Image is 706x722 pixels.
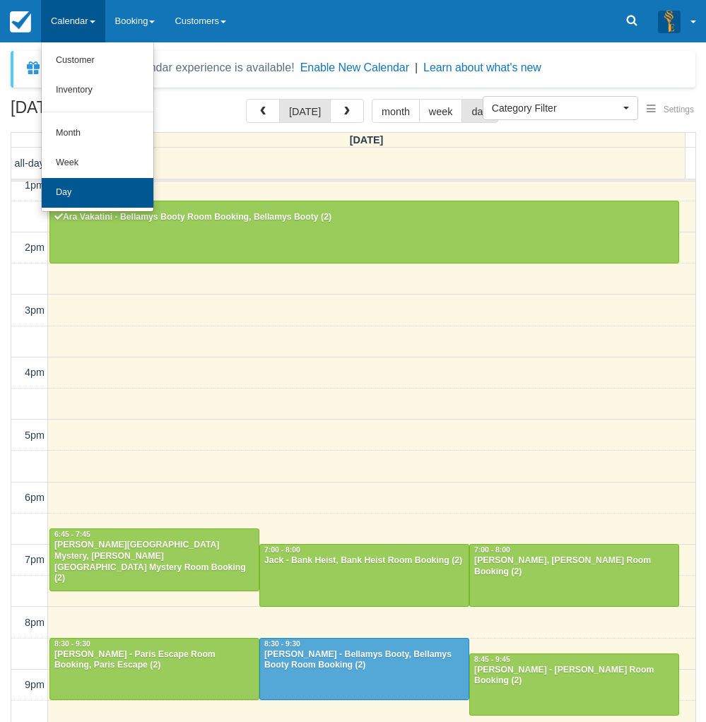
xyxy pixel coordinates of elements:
[10,11,31,32] img: checkfront-main-nav-mini-logo.png
[25,617,45,628] span: 8pm
[42,76,153,105] a: Inventory
[264,640,300,648] span: 8:30 - 9:30
[54,640,90,648] span: 8:30 - 9:30
[372,99,420,123] button: month
[54,531,90,538] span: 6:45 - 7:45
[54,540,255,585] div: [PERSON_NAME][GEOGRAPHIC_DATA] Mystery, [PERSON_NAME][GEOGRAPHIC_DATA] Mystery Room Booking (2)
[469,653,679,716] a: 8:45 - 9:45[PERSON_NAME] - [PERSON_NAME] Room Booking (2)
[264,649,465,672] div: [PERSON_NAME] - Bellamys Booty, Bellamys Booty Room Booking (2)
[25,679,45,690] span: 9pm
[42,119,153,148] a: Month
[41,42,154,212] ul: Calendar
[638,100,702,120] button: Settings
[461,99,498,123] button: day
[264,546,300,554] span: 7:00 - 8:00
[47,59,295,76] div: A new Booking Calendar experience is available!
[473,555,675,578] div: [PERSON_NAME], [PERSON_NAME] Room Booking (2)
[42,46,153,76] a: Customer
[49,201,679,263] a: 1:30 - 2:30Ara Vakatini - Bellamys Booty Room Booking, Bellamys Booty (2)
[259,544,469,606] a: 7:00 - 8:00Jack - Bank Heist, Bank Heist Room Booking (2)
[492,101,620,115] span: Category Filter
[259,638,469,700] a: 8:30 - 9:30[PERSON_NAME] - Bellamys Booty, Bellamys Booty Room Booking (2)
[300,61,409,75] button: Enable New Calendar
[419,99,463,123] button: week
[658,10,681,32] img: A3
[49,638,259,700] a: 8:30 - 9:30[PERSON_NAME] - Paris Escape Room Booking, Paris Escape (2)
[474,656,510,663] span: 8:45 - 9:45
[11,99,189,125] h2: [DATE]
[473,665,675,687] div: [PERSON_NAME] - [PERSON_NAME] Room Booking (2)
[25,304,45,316] span: 3pm
[25,554,45,565] span: 7pm
[25,242,45,253] span: 2pm
[415,61,418,73] span: |
[49,528,259,591] a: 6:45 - 7:45[PERSON_NAME][GEOGRAPHIC_DATA] Mystery, [PERSON_NAME][GEOGRAPHIC_DATA] Mystery Room Bo...
[664,105,694,114] span: Settings
[25,430,45,441] span: 5pm
[25,492,45,503] span: 6pm
[54,649,255,672] div: [PERSON_NAME] - Paris Escape Room Booking, Paris Escape (2)
[42,148,153,178] a: Week
[469,544,679,606] a: 7:00 - 8:00[PERSON_NAME], [PERSON_NAME] Room Booking (2)
[474,546,510,554] span: 7:00 - 8:00
[279,99,331,123] button: [DATE]
[423,61,541,73] a: Learn about what's new
[483,96,638,120] button: Category Filter
[54,212,675,223] div: Ara Vakatini - Bellamys Booty Room Booking, Bellamys Booty (2)
[25,179,45,191] span: 1pm
[264,555,465,567] div: Jack - Bank Heist, Bank Heist Room Booking (2)
[42,178,153,208] a: Day
[25,367,45,378] span: 4pm
[350,134,384,146] span: [DATE]
[15,158,45,169] span: all-day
